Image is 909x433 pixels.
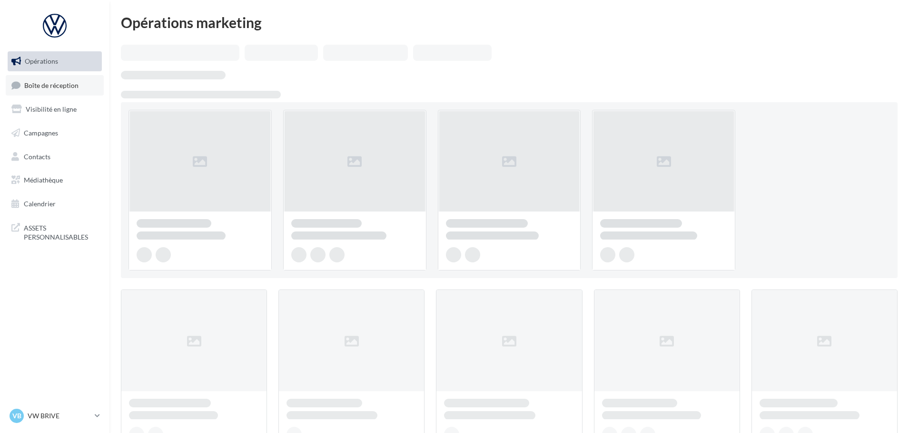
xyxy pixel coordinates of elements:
[24,176,63,184] span: Médiathèque
[24,221,98,242] span: ASSETS PERSONNALISABLES
[24,152,50,160] span: Contacts
[6,123,104,143] a: Campagnes
[8,407,102,425] a: VB VW BRIVE
[6,99,104,119] a: Visibilité en ligne
[28,411,91,421] p: VW BRIVE
[12,411,21,421] span: VB
[6,170,104,190] a: Médiathèque
[6,218,104,246] a: ASSETS PERSONNALISABLES
[6,147,104,167] a: Contacts
[24,81,79,89] span: Boîte de réception
[24,200,56,208] span: Calendrier
[121,15,898,29] div: Opérations marketing
[6,75,104,96] a: Boîte de réception
[24,129,58,137] span: Campagnes
[26,105,77,113] span: Visibilité en ligne
[25,57,58,65] span: Opérations
[6,194,104,214] a: Calendrier
[6,51,104,71] a: Opérations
